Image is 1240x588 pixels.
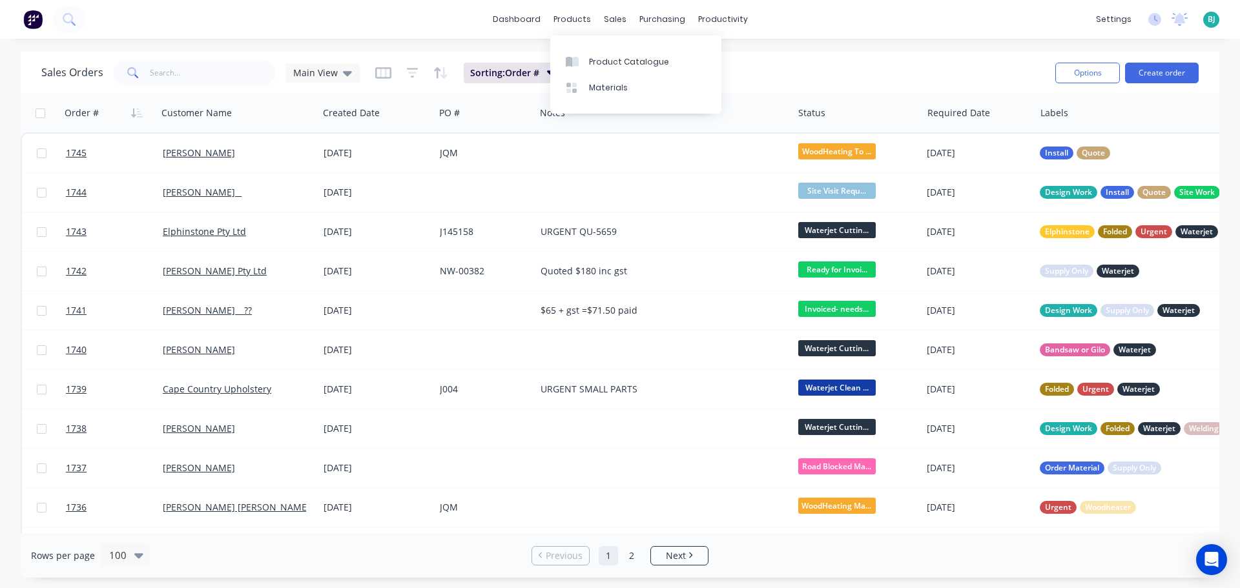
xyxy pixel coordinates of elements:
button: Bandsaw or GiloWaterjet [1040,343,1156,356]
div: $65 + gst =$71.50 paid [541,304,776,317]
a: 1739 [66,370,163,409]
span: Waterjet [1102,265,1134,278]
a: 1744 [66,173,163,212]
div: Required Date [927,106,990,119]
span: Previous [546,549,583,562]
div: Open Intercom Messenger [1196,544,1227,575]
span: Site Visit Requ... [798,183,876,199]
a: [PERSON_NAME] [163,461,235,474]
button: Design WorkFoldedWaterjetWelding [1040,422,1224,435]
span: 1741 [66,304,87,317]
span: 1740 [66,343,87,356]
span: Order Material [1045,461,1099,474]
span: 1742 [66,265,87,278]
div: purchasing [633,10,692,29]
div: [DATE] [927,265,1029,278]
div: [DATE] [324,383,429,396]
span: Waterjet [1143,422,1175,435]
span: 1737 [66,461,87,474]
span: Next [666,549,686,562]
span: Supply Only [1113,461,1156,474]
div: [DATE] [324,461,429,474]
a: [PERSON_NAME] _ ?? [163,304,252,316]
span: WoodHeating To ... [798,143,876,159]
span: Sorting: Order # [470,66,539,79]
button: UrgentWoodheater [1040,501,1136,514]
ul: Pagination [526,546,714,565]
span: 1736 [66,501,87,514]
h1: Sales Orders [41,66,103,79]
div: [DATE] [927,343,1029,356]
div: [DATE] [927,383,1029,396]
span: Folded [1103,225,1127,238]
div: [DATE] [927,422,1029,435]
span: Design Work [1045,186,1092,199]
a: 1737 [66,449,163,487]
div: NW-00382 [440,265,526,278]
button: InstallQuote [1040,147,1110,159]
a: 1736 [66,488,163,527]
div: [DATE] [324,225,429,238]
span: Rows per page [31,549,95,562]
input: Search... [150,60,276,86]
span: Quote [1082,147,1105,159]
div: URGENT QU-5659 [541,225,776,238]
span: Install [1045,147,1068,159]
img: Factory [23,10,43,29]
span: Elphinstone [1045,225,1090,238]
div: J145158 [440,225,526,238]
a: 1742 [66,252,163,290]
span: Waterjet [1162,304,1195,317]
span: WoodHeating Mar... [798,498,876,514]
span: 1745 [66,147,87,159]
a: [PERSON_NAME] [163,147,235,159]
a: 1738 [66,409,163,448]
span: Folded [1106,422,1130,435]
span: Urgent [1045,501,1071,514]
div: [DATE] [927,225,1029,238]
span: Ready for Invoi... [798,261,876,278]
a: [PERSON_NAME] [163,422,235,434]
span: 1743 [66,225,87,238]
a: Product Catalogue [550,48,721,74]
a: Page 2 [622,546,641,565]
div: [DATE] [324,343,429,356]
div: Status [798,106,825,119]
div: Notes [540,106,565,119]
div: JQM [440,147,526,159]
div: [DATE] [324,186,429,199]
div: [DATE] [324,147,429,159]
a: Elphinstone Pty Ltd [163,225,246,238]
span: Main View [293,66,338,79]
a: [PERSON_NAME] _ [163,186,242,198]
div: [DATE] [927,186,1029,199]
div: Customer Name [161,106,232,119]
div: [DATE] [324,265,429,278]
span: Supply Only [1106,304,1149,317]
span: Quote [1142,186,1166,199]
span: Urgent [1141,225,1167,238]
a: Previous page [532,549,589,562]
button: Create order [1125,63,1199,83]
button: ElphinstoneFoldedUrgentWaterjet [1040,225,1218,238]
a: [PERSON_NAME] Pty Ltd [163,265,267,277]
div: sales [597,10,633,29]
span: Design Work [1045,304,1092,317]
a: Cape Country Upholstery [163,383,271,395]
button: Supply OnlyWaterjet [1040,265,1139,278]
span: Urgent [1082,383,1109,396]
a: [PERSON_NAME] [PERSON_NAME] [163,501,310,513]
a: Materials [550,75,721,101]
span: Waterjet [1181,225,1213,238]
div: Labels [1040,106,1068,119]
div: settings [1090,10,1138,29]
span: Invoiced- needs... [798,301,876,317]
div: Materials [589,82,628,94]
span: 1744 [66,186,87,199]
div: Order # [65,106,99,119]
button: Order MaterialSupply Only [1040,461,1161,474]
span: 1739 [66,383,87,396]
span: Waterjet Cuttin... [798,340,876,356]
div: J004 [440,383,526,396]
span: Install [1106,186,1129,199]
